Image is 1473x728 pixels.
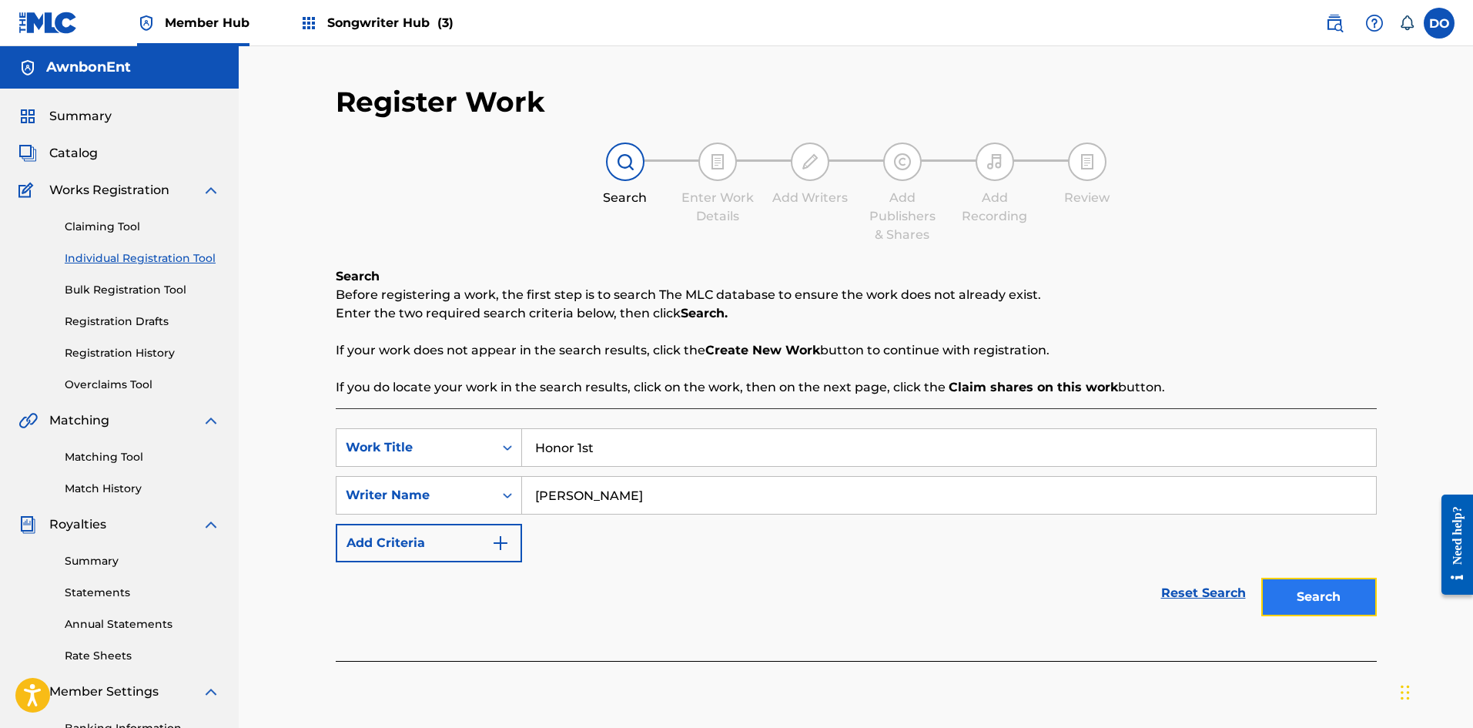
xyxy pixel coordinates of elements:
[1153,576,1254,610] a: Reset Search
[1365,14,1384,32] img: help
[1396,654,1473,728] iframe: Chat Widget
[437,15,454,30] span: (3)
[1261,578,1377,616] button: Search
[336,378,1377,397] p: If you do locate your work in the search results, click on the work, then on the next page, click...
[18,683,37,701] img: Member Settings
[681,306,728,320] strong: Search.
[202,683,220,701] img: expand
[587,189,664,207] div: Search
[336,286,1377,304] p: Before registering a work, the first step is to search The MLC database to ensure the work does n...
[49,181,169,200] span: Works Registration
[49,515,106,534] span: Royalties
[65,648,220,664] a: Rate Sheets
[65,314,220,330] a: Registration Drafts
[65,553,220,569] a: Summary
[18,411,38,430] img: Matching
[1325,14,1344,32] img: search
[300,14,318,32] img: Top Rightsholders
[1401,669,1410,716] div: Drag
[1319,8,1350,39] a: Public Search
[708,153,727,171] img: step indicator icon for Enter Work Details
[1399,15,1414,31] div: Notifications
[202,515,220,534] img: expand
[1049,189,1126,207] div: Review
[65,585,220,601] a: Statements
[65,250,220,267] a: Individual Registration Tool
[346,438,484,457] div: Work Title
[202,181,220,200] img: expand
[49,411,109,430] span: Matching
[336,85,545,119] h2: Register Work
[949,380,1118,394] strong: Claim shares on this work
[18,12,78,34] img: MLC Logo
[336,524,522,562] button: Add Criteria
[864,189,941,244] div: Add Publishers & Shares
[772,189,849,207] div: Add Writers
[1424,8,1455,39] div: User Menu
[65,282,220,298] a: Bulk Registration Tool
[336,304,1377,323] p: Enter the two required search criteria below, then click
[1430,483,1473,607] iframe: Resource Center
[346,486,484,505] div: Writer Name
[49,107,112,126] span: Summary
[327,14,454,32] span: Songwriter Hub
[18,107,112,126] a: SummarySummary
[49,144,98,163] span: Catalog
[49,683,159,701] span: Member Settings
[18,144,98,163] a: CatalogCatalog
[956,189,1033,226] div: Add Recording
[65,377,220,393] a: Overclaims Tool
[616,153,634,171] img: step indicator icon for Search
[18,144,37,163] img: Catalog
[801,153,819,171] img: step indicator icon for Add Writers
[202,411,220,430] img: expand
[65,449,220,465] a: Matching Tool
[679,189,756,226] div: Enter Work Details
[1359,8,1390,39] div: Help
[336,428,1377,624] form: Search Form
[137,14,156,32] img: Top Rightsholder
[65,345,220,361] a: Registration History
[986,153,1004,171] img: step indicator icon for Add Recording
[65,219,220,235] a: Claiming Tool
[705,343,820,357] strong: Create New Work
[65,616,220,632] a: Annual Statements
[46,59,131,76] h5: AwnbonEnt
[1078,153,1096,171] img: step indicator icon for Review
[491,534,510,552] img: 9d2ae6d4665cec9f34b9.svg
[18,181,38,200] img: Works Registration
[18,59,37,77] img: Accounts
[336,341,1377,360] p: If your work does not appear in the search results, click the button to continue with registration.
[336,269,380,283] b: Search
[65,481,220,497] a: Match History
[893,153,912,171] img: step indicator icon for Add Publishers & Shares
[18,107,37,126] img: Summary
[165,14,249,32] span: Member Hub
[18,515,37,534] img: Royalties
